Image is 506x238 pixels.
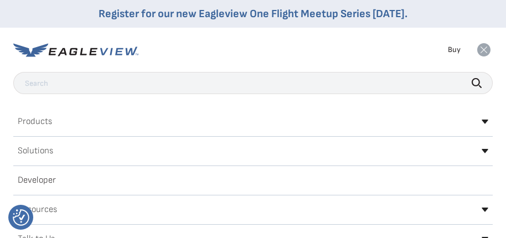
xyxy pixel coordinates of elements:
[99,7,407,20] a: Register for our new Eagleview One Flight Meetup Series [DATE].
[13,172,493,189] a: Developer
[18,176,56,185] h2: Developer
[448,45,461,55] a: Buy
[13,209,29,226] button: Consent Preferences
[13,209,29,226] img: Revisit consent button
[18,147,53,156] h2: Solutions
[18,205,57,214] h2: Resources
[13,72,493,94] input: Search
[18,117,52,126] h2: Products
